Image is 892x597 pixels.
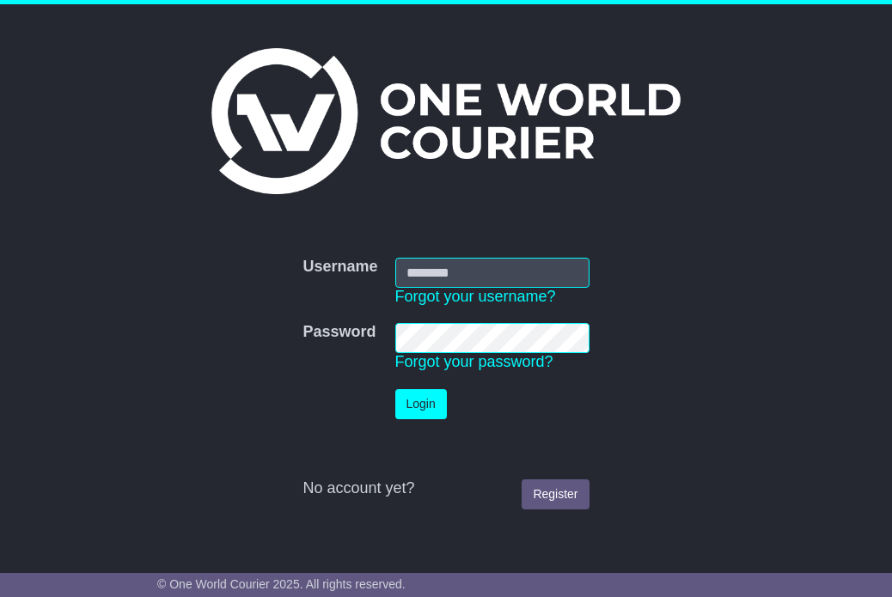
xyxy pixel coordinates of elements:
a: Forgot your username? [395,288,556,305]
img: One World [211,48,681,194]
label: Password [302,323,376,342]
a: Forgot your password? [395,353,553,370]
span: © One World Courier 2025. All rights reserved. [157,577,406,591]
button: Login [395,389,447,419]
a: Register [522,479,589,509]
div: No account yet? [302,479,589,498]
label: Username [302,258,377,277]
